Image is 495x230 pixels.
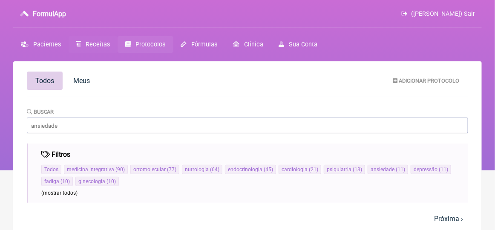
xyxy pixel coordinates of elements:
a: Adicionar Protocolo [386,73,466,88]
span: ansiedade [371,167,394,172]
a: Todos [27,72,63,90]
span: nutrologia [185,167,209,172]
a: ansiedade(11) [371,167,405,172]
a: Fórmulas [173,36,225,53]
span: ( 90 ) [114,167,125,172]
span: Meus [73,77,90,85]
span: ortomolecular [133,167,166,172]
span: Fórmulas [191,41,217,48]
a: Clínica [225,36,271,53]
span: Pacientes [33,41,61,48]
span: ([PERSON_NAME]) Sair [411,10,475,17]
span: fadiga [44,178,59,184]
a: Próxima › [434,215,463,223]
a: Pacientes [13,36,69,53]
span: medicina integrativa [67,167,114,172]
a: ([PERSON_NAME]) Sair [402,10,475,17]
span: Sua Conta [289,41,317,48]
span: ( 13 ) [351,167,362,172]
span: ( 11 ) [437,167,448,172]
input: ansiedade [27,118,468,133]
span: cardiologia [282,167,308,172]
a: Todos [44,167,58,172]
span: Receitas [86,41,110,48]
h3: FormulApp [33,10,66,18]
a: depressão(11) [414,167,448,172]
span: Adicionar Protocolo [399,78,459,84]
span: ginecologia [78,178,105,184]
nav: pager [27,210,468,228]
span: psiquiatria [327,167,351,172]
span: ( 21 ) [308,167,318,172]
span: (mostrar todos) [41,190,78,196]
span: Protocolos [136,41,166,48]
a: ortomolecular(77) [133,167,176,172]
span: ( 77 ) [166,167,176,172]
label: Buscar [27,109,54,115]
span: depressão [414,167,437,172]
a: endocrinologia(45) [228,167,273,172]
h4: Filtros [41,150,70,158]
a: fadiga(10) [44,178,70,184]
a: psiquiatria(13) [327,167,362,172]
a: Receitas [69,36,118,53]
span: Todos [35,77,54,85]
a: nutrologia(64) [185,167,219,172]
span: ( 11 ) [394,167,405,172]
a: medicina integrativa(90) [67,167,125,172]
span: endocrinologia [228,167,262,172]
span: ( 64 ) [209,167,219,172]
span: ( 45 ) [262,167,273,172]
span: Clínica [244,41,263,48]
a: Sua Conta [271,36,325,53]
a: Protocolos [118,36,173,53]
span: ( 10 ) [59,178,70,184]
span: ( 10 ) [105,178,116,184]
a: cardiologia(21) [282,167,318,172]
a: ginecologia(10) [78,178,116,184]
a: Meus [65,72,98,90]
